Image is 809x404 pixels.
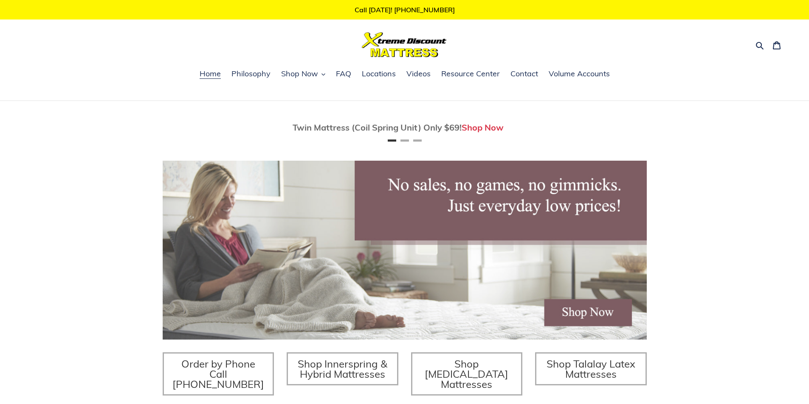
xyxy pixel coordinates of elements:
span: Contact [510,69,538,79]
a: Shop [MEDICAL_DATA] Mattresses [411,352,523,396]
a: Resource Center [437,68,504,81]
span: FAQ [336,69,351,79]
a: Volume Accounts [544,68,614,81]
span: Shop [MEDICAL_DATA] Mattresses [425,357,508,390]
span: Home [200,69,221,79]
span: Volume Accounts [549,69,610,79]
span: Order by Phone Call [PHONE_NUMBER] [172,357,264,390]
img: herobannermay2022-1652879215306_1200x.jpg [163,161,647,340]
button: Page 1 [388,139,396,142]
a: Shop Innerspring & Hybrid Mattresses [287,352,398,385]
a: Shop Now [462,122,504,133]
a: FAQ [332,68,355,81]
span: Shop Innerspring & Hybrid Mattresses [298,357,387,380]
span: Locations [362,69,396,79]
button: Page 2 [400,139,409,142]
span: Videos [406,69,431,79]
button: Page 3 [413,139,422,142]
a: Home [195,68,225,81]
button: Shop Now [277,68,330,81]
span: Twin Mattress (Coil Spring Unit) Only $69! [293,122,462,133]
a: Philosophy [227,68,275,81]
a: Shop Talalay Latex Mattresses [535,352,647,385]
span: Shop Now [281,69,318,79]
span: Philosophy [231,69,271,79]
span: Resource Center [441,69,500,79]
a: Locations [358,68,400,81]
a: Order by Phone Call [PHONE_NUMBER] [163,352,274,396]
a: Contact [506,68,542,81]
a: Videos [402,68,435,81]
span: Shop Talalay Latex Mattresses [547,357,635,380]
img: Xtreme Discount Mattress [362,32,447,57]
